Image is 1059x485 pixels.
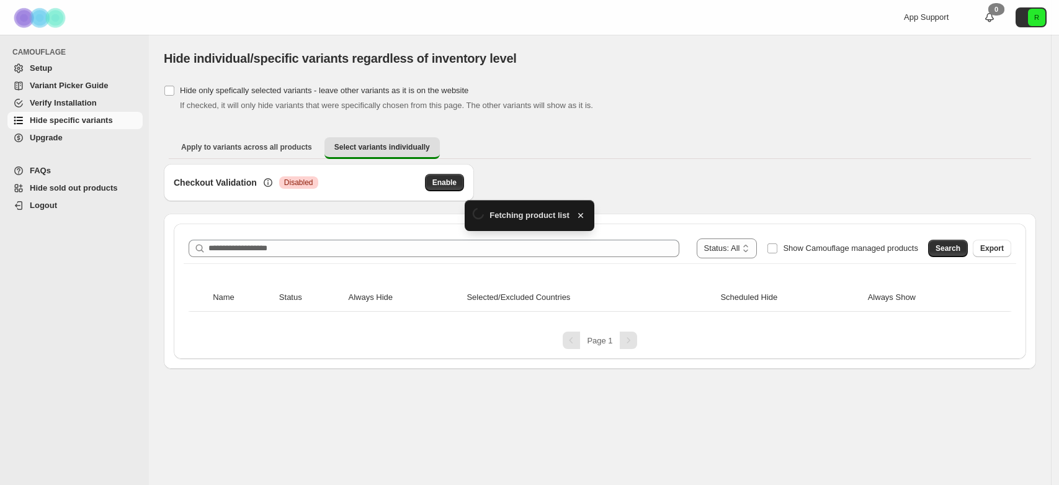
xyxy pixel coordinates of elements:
th: Selected/Excluded Countries [463,284,717,312]
a: Hide specific variants [7,112,143,129]
span: Hide individual/specific variants regardless of inventory level [164,52,517,65]
a: FAQs [7,162,143,179]
button: Select variants individually [324,137,440,159]
a: Variant Picker Guide [7,77,143,94]
span: Hide only spefically selected variants - leave other variants as it is on the website [180,86,468,95]
span: Search [936,243,960,253]
span: Verify Installation [30,98,97,107]
button: Enable [425,174,464,191]
th: Always Show [864,284,991,312]
span: Hide sold out products [30,183,118,193]
span: Apply to variants across all products [181,142,312,152]
span: Export [980,243,1004,253]
text: R [1034,14,1039,21]
button: Avatar with initials R [1016,7,1047,27]
span: CAMOUFLAGE [12,47,143,57]
span: FAQs [30,166,51,175]
span: Page 1 [587,336,612,345]
a: Upgrade [7,129,143,147]
a: Logout [7,197,143,214]
span: Setup [30,63,52,73]
span: Variant Picker Guide [30,81,108,90]
span: Enable [432,178,457,188]
button: Apply to variants across all products [171,137,322,157]
span: Select variants individually [334,142,430,152]
span: If checked, it will only hide variants that were specifically chosen from this page. The other va... [180,101,593,110]
div: 0 [988,3,1004,16]
span: App Support [904,12,949,22]
img: Camouflage [10,1,72,35]
th: Scheduled Hide [717,284,864,312]
a: Verify Installation [7,94,143,112]
span: Show Camouflage managed products [783,243,918,253]
span: Disabled [284,178,313,188]
h3: Checkout Validation [174,176,257,189]
button: Search [928,240,968,257]
a: Setup [7,60,143,77]
nav: Pagination [184,332,1016,349]
span: Upgrade [30,133,63,142]
a: 0 [983,11,996,24]
th: Status [275,284,345,312]
span: Logout [30,201,57,210]
button: Export [973,240,1011,257]
span: Avatar with initials R [1028,9,1045,26]
a: Hide sold out products [7,179,143,197]
span: Hide specific variants [30,116,113,125]
th: Name [209,284,275,312]
div: Select variants individually [164,164,1036,369]
span: Fetching product list [489,209,570,222]
th: Always Hide [345,284,463,312]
